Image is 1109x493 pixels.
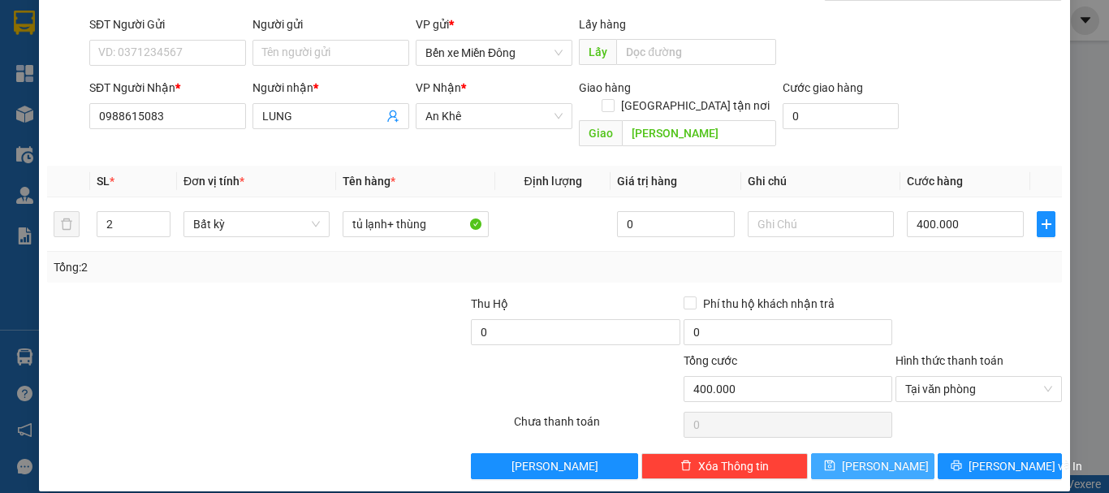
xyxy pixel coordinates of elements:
[97,175,110,188] span: SL
[145,62,176,81] span: Gửi:
[54,258,429,276] div: Tổng: 2
[617,211,734,237] input: 0
[783,103,899,129] input: Cước giao hàng
[615,97,776,115] span: [GEOGRAPHIC_DATA] tận nơi
[471,453,637,479] button: [PERSON_NAME]
[193,212,320,236] span: Bất kỳ
[824,460,835,473] span: save
[54,211,80,237] button: delete
[579,18,626,31] span: Lấy hàng
[741,166,900,197] th: Ghi chú
[471,297,508,310] span: Thu Hộ
[616,39,776,65] input: Dọc đường
[951,460,962,473] span: printer
[89,15,246,33] div: SĐT Người Gửi
[697,295,841,313] span: Phí thu hộ khách nhận trả
[416,15,572,33] div: VP gửi
[907,175,963,188] span: Cước hàng
[145,112,170,141] span: xe
[7,50,89,76] h2: E7ZPR3SW
[622,120,776,146] input: Dọc đường
[425,41,563,65] span: Bến xe Miền Đông
[698,457,769,475] span: Xóa Thông tin
[680,460,692,473] span: delete
[386,110,399,123] span: user-add
[1038,218,1055,231] span: plus
[579,39,616,65] span: Lấy
[969,457,1082,475] span: [PERSON_NAME] và In
[905,377,1052,401] span: Tại văn phòng
[425,104,563,128] span: An Khê
[524,175,581,188] span: Định lượng
[512,413,682,441] div: Chưa thanh toán
[416,81,461,94] span: VP Nhận
[511,457,598,475] span: [PERSON_NAME]
[641,453,808,479] button: deleteXóa Thông tin
[783,81,863,94] label: Cước giao hàng
[684,354,737,367] span: Tổng cước
[343,211,489,237] input: VD: Bàn, Ghế
[183,175,244,188] span: Đơn vị tính
[343,175,395,188] span: Tên hàng
[748,211,894,237] input: Ghi Chú
[895,354,1003,367] label: Hình thức thanh toán
[579,81,631,94] span: Giao hàng
[145,89,283,108] span: Bến xe Miền Đông
[41,11,109,36] b: Cô Hai
[811,453,935,479] button: save[PERSON_NAME]
[145,44,205,56] span: [DATE] 14:06
[252,15,409,33] div: Người gửi
[1037,211,1055,237] button: plus
[89,79,246,97] div: SĐT Người Nhận
[617,175,677,188] span: Giá trị hàng
[938,453,1062,479] button: printer[PERSON_NAME] và In
[842,457,929,475] span: [PERSON_NAME]
[579,120,622,146] span: Giao
[252,79,409,97] div: Người nhận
